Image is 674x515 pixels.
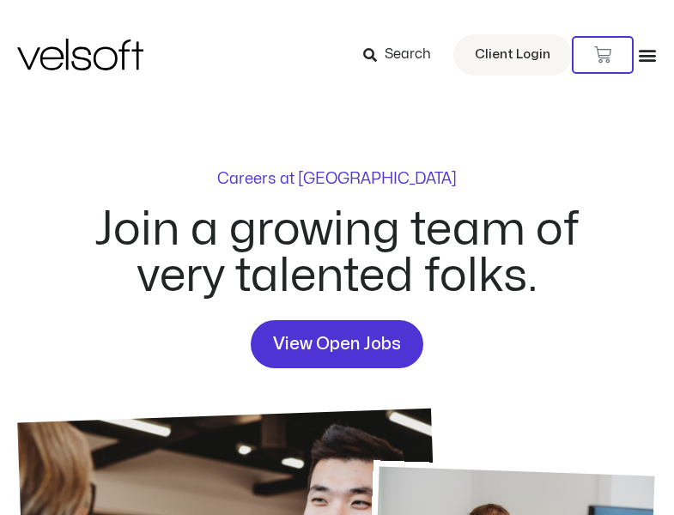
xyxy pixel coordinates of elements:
[273,330,401,358] span: View Open Jobs
[217,172,457,187] p: Careers at [GEOGRAPHIC_DATA]
[453,34,572,76] a: Client Login
[75,207,600,300] h2: Join a growing team of very talented folks.
[475,44,550,66] span: Client Login
[385,44,431,66] span: Search
[363,40,443,70] a: Search
[17,39,143,70] img: Velsoft Training Materials
[638,45,657,64] div: Menu Toggle
[251,320,423,368] a: View Open Jobs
